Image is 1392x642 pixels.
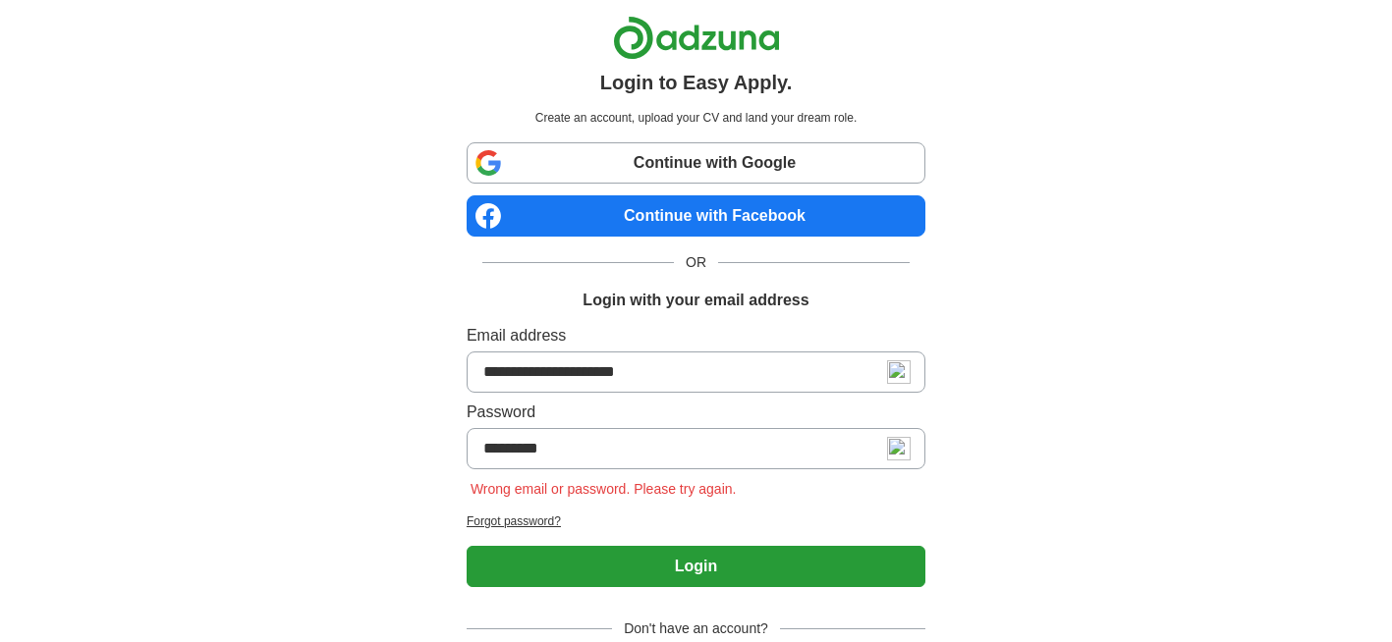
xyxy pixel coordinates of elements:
[467,481,741,497] span: Wrong email or password. Please try again.
[467,142,925,184] a: Continue with Google
[887,437,911,460] img: npw-badge-icon-locked.svg
[583,289,808,312] h1: Login with your email address
[471,109,921,127] p: Create an account, upload your CV and land your dream role.
[613,16,780,60] img: Adzuna logo
[600,68,793,97] h1: Login to Easy Apply.
[467,195,925,237] a: Continue with Facebook
[467,401,925,424] label: Password
[674,252,718,273] span: OR
[467,512,925,530] a: Forgot password?
[467,324,925,348] label: Email address
[887,360,911,384] img: npw-badge-icon-locked.svg
[467,546,925,587] button: Login
[612,618,780,639] span: Don't have an account?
